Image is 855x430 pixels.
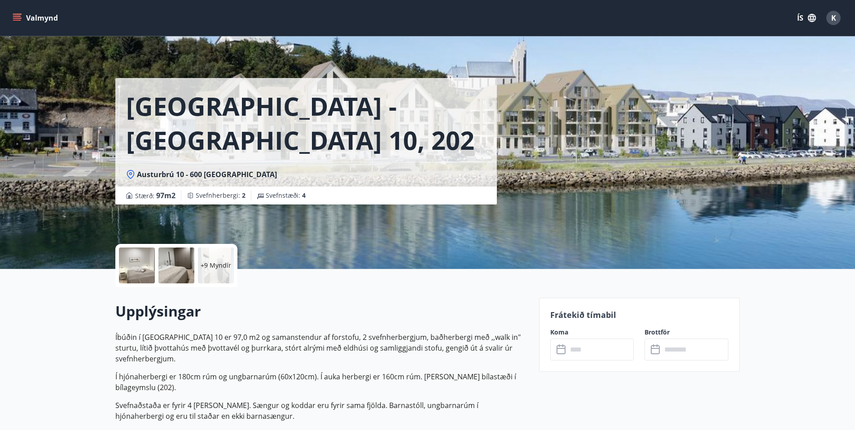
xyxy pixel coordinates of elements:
label: Koma [550,328,634,337]
p: +9 Myndir [201,261,231,270]
span: 97 m2 [156,191,175,200]
span: Austurbrú 10 - 600 [GEOGRAPHIC_DATA] [137,169,277,179]
button: ÍS [792,10,821,26]
button: K [823,7,844,29]
span: Svefnherbergi : [196,191,246,200]
h2: Upplýsingar [115,301,528,321]
h1: [GEOGRAPHIC_DATA] - [GEOGRAPHIC_DATA] 10, 202 [126,89,486,157]
p: Frátekið tímabil [550,309,729,321]
label: Brottför [645,328,728,337]
span: Stærð : [135,190,175,201]
button: menu [11,10,61,26]
p: Í hjónaherbergi er 180cm rúm og ungbarnarúm (60x120cm). Í auka herbergi er 160cm rúm. [PERSON_NAM... [115,371,528,393]
span: Svefnstæði : [266,191,306,200]
p: Íbúðin í [GEOGRAPHIC_DATA] 10 er 97,0 m2 og samanstendur af forstofu, 2 svefnherbergjum, baðherbe... [115,332,528,364]
p: Svefnaðstaða er fyrir 4 [PERSON_NAME]. Sængur og koddar eru fyrir sama fjölda. Barnastóll, ungbar... [115,400,528,421]
span: 4 [302,191,306,200]
span: K [831,13,836,23]
span: 2 [242,191,246,200]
